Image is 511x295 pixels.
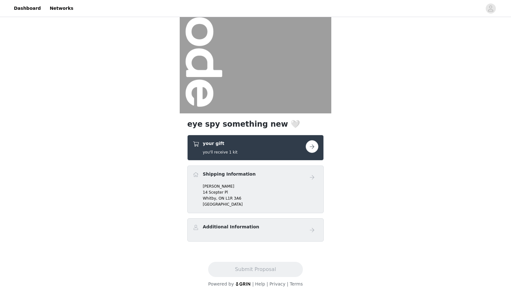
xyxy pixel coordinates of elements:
a: Help [255,281,265,286]
a: Terms [290,281,303,286]
div: your gift [187,135,324,160]
h4: Additional Information [203,224,259,230]
div: avatar [488,3,494,14]
span: Powered by [208,281,234,286]
a: Privacy [269,281,286,286]
h1: eye spy something new 🤍 [187,118,324,130]
p: [PERSON_NAME] [203,184,318,189]
p: 14 Scepter Pl [203,190,318,195]
span: | [287,281,288,286]
img: logo [235,282,251,286]
span: L1R 3A6 [225,196,241,201]
h5: you'll receive 1 kit [203,149,237,155]
a: Dashboard [10,1,45,15]
div: Additional Information [187,218,324,242]
p: [GEOGRAPHIC_DATA] [203,202,318,207]
span: Whitby, [203,196,217,201]
div: Shipping Information [187,166,324,213]
span: | [267,281,268,286]
h4: your gift [203,140,237,147]
span: ON [219,196,224,201]
button: Submit Proposal [208,262,303,277]
span: | [252,281,254,286]
a: Networks [46,1,77,15]
h4: Shipping Information [203,171,255,178]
